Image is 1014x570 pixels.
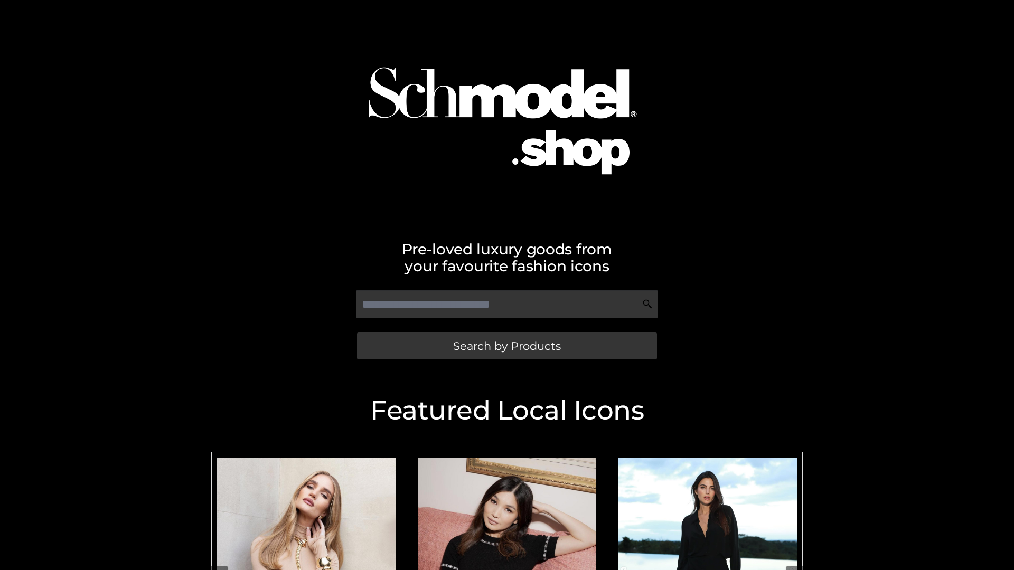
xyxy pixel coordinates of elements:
h2: Featured Local Icons​ [206,397,808,424]
span: Search by Products [453,340,561,351]
img: Search Icon [642,299,653,309]
a: Search by Products [357,332,657,359]
h2: Pre-loved luxury goods from your favourite fashion icons [206,241,808,274]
